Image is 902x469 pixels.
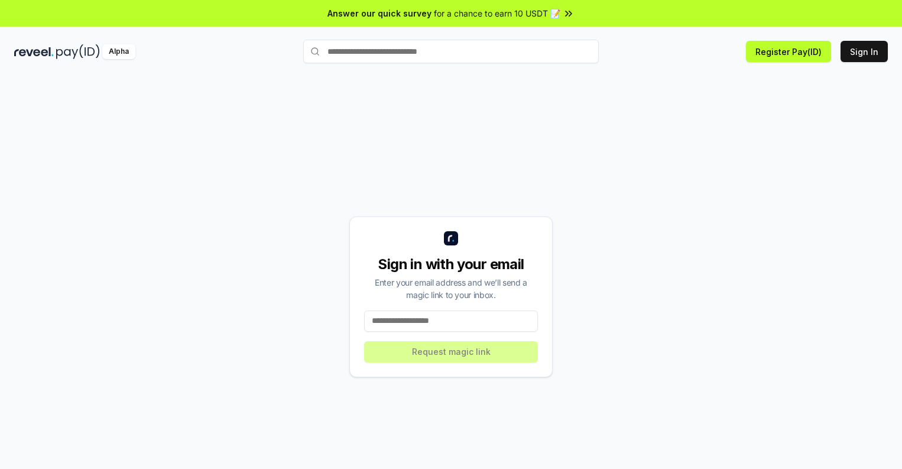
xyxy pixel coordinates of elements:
img: reveel_dark [14,44,54,59]
span: for a chance to earn 10 USDT 📝 [434,7,560,20]
button: Sign In [841,41,888,62]
button: Register Pay(ID) [746,41,831,62]
div: Enter your email address and we’ll send a magic link to your inbox. [364,276,538,301]
img: pay_id [56,44,100,59]
div: Sign in with your email [364,255,538,274]
img: logo_small [444,231,458,245]
div: Alpha [102,44,135,59]
span: Answer our quick survey [327,7,431,20]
